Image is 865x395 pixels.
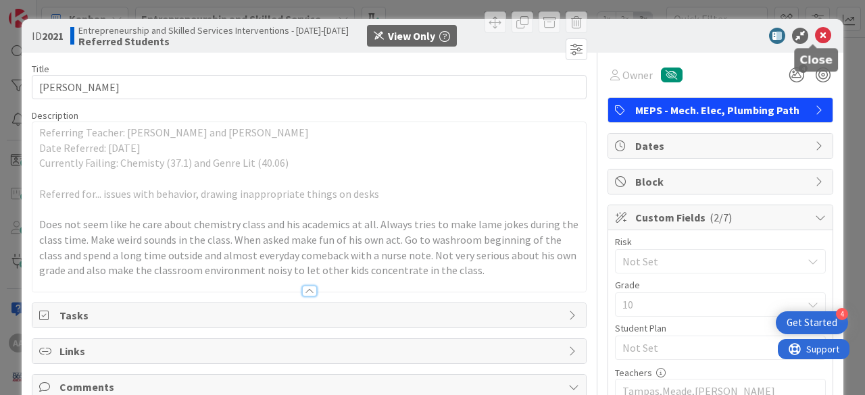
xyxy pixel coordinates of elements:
span: Description [32,109,78,122]
span: MEPS - Mech. Elec, Plumbing Path [635,102,808,118]
span: Entrepreneurship and Skilled Services Interventions - [DATE]-[DATE] [78,25,349,36]
span: Links [59,343,562,359]
div: Get Started [787,316,837,330]
span: ( 2/7 ) [710,211,732,224]
span: Block [635,174,808,190]
span: Owner [622,67,653,83]
span: Not Set [622,252,795,271]
div: View Only [388,28,435,44]
span: Support [28,2,61,18]
span: Comments [59,379,562,395]
span: ID [32,28,64,44]
div: 4 [836,308,848,320]
div: Risk [615,237,826,246]
span: 10 [622,295,795,314]
div: Open Get Started checklist, remaining modules: 4 [776,311,848,334]
div: Grade [615,280,826,290]
b: 2021 [42,29,64,43]
div: Student Plan [615,323,826,333]
span: Not Set [622,340,802,356]
p: Currently Failing: Chemisty (37.1) and Genre Lit (40.06) [39,155,579,171]
label: Teachers [615,367,652,379]
p: Date Referred: [DATE] [39,140,579,156]
h5: Close [799,53,833,66]
span: Dates [635,138,808,154]
b: Referred Students [78,36,349,47]
label: Title [32,63,49,75]
span: Tasks [59,307,562,323]
input: type card name here... [32,75,587,99]
p: Referred for... issues with behavior, drawing inappropriate things on desks [39,186,579,202]
p: Referring Teacher: [PERSON_NAME] and [PERSON_NAME] [39,125,579,140]
span: Does not seem like he care about chemistry class and his academics at all. Always tries to make l... [39,217,580,277]
span: Custom Fields [635,209,808,226]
